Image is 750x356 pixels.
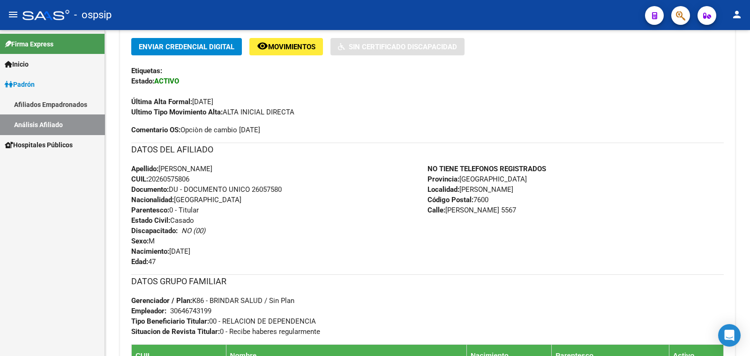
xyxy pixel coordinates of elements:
[131,327,220,336] strong: Situacion de Revista Titular:
[268,43,315,51] span: Movimientos
[131,185,169,194] strong: Documento:
[131,317,316,326] span: 00 - RELACION DE DEPENDENCIA
[131,317,209,326] strong: Tipo Beneficiario Titular:
[131,165,158,173] strong: Apellido:
[131,237,149,245] strong: Sexo:
[330,38,465,55] button: Sin Certificado Discapacidad
[131,165,212,173] span: [PERSON_NAME]
[131,143,724,156] h3: DATOS DEL AFILIADO
[5,59,29,69] span: Inicio
[731,9,742,20] mat-icon: person
[131,126,180,134] strong: Comentario OS:
[427,185,513,194] span: [PERSON_NAME]
[131,185,282,194] span: DU - DOCUMENTO UNICO 26057580
[427,196,488,204] span: 7600
[427,206,516,214] span: [PERSON_NAME] 5567
[170,306,211,316] div: 30646743199
[154,77,179,85] strong: ACTIVO
[427,206,445,214] strong: Calle:
[131,98,192,106] strong: Última Alta Formal:
[131,216,194,225] span: Casado
[131,206,199,214] span: 0 - Titular
[131,258,148,266] strong: Edad:
[5,79,35,90] span: Padrón
[131,196,174,204] strong: Nacionalidad:
[131,98,213,106] span: [DATE]
[131,216,170,225] strong: Estado Civil:
[131,206,169,214] strong: Parentesco:
[427,175,459,183] strong: Provincia:
[131,108,223,116] strong: Ultimo Tipo Movimiento Alta:
[427,196,473,204] strong: Código Postal:
[427,165,546,173] strong: NO TIENE TELEFONOS REGISTRADOS
[131,38,242,55] button: Enviar Credencial Digital
[349,43,457,51] span: Sin Certificado Discapacidad
[131,237,155,245] span: M
[139,43,234,51] span: Enviar Credencial Digital
[131,307,166,315] strong: Empleador:
[427,185,459,194] strong: Localidad:
[131,175,148,183] strong: CUIL:
[131,175,189,183] span: 20260575806
[131,67,162,75] strong: Etiquetas:
[131,108,294,116] span: ALTA INICIAL DIRECTA
[427,175,527,183] span: [GEOGRAPHIC_DATA]
[131,327,320,336] span: 0 - Recibe haberes regularmente
[718,324,741,347] div: Open Intercom Messenger
[131,196,241,204] span: [GEOGRAPHIC_DATA]
[74,5,112,25] span: - ospsip
[257,40,268,52] mat-icon: remove_red_eye
[131,247,169,256] strong: Nacimiento:
[131,296,192,305] strong: Gerenciador / Plan:
[5,39,53,49] span: Firma Express
[7,9,19,20] mat-icon: menu
[5,140,73,150] span: Hospitales Públicos
[131,125,260,135] span: Opciòn de cambio [DATE]
[131,77,154,85] strong: Estado:
[131,227,178,235] strong: Discapacitado:
[249,38,323,55] button: Movimientos
[181,227,205,235] i: NO (00)
[131,275,724,288] h3: DATOS GRUPO FAMILIAR
[131,247,190,256] span: [DATE]
[131,258,156,266] span: 47
[131,296,294,305] span: K86 - BRINDAR SALUD / Sin Plan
